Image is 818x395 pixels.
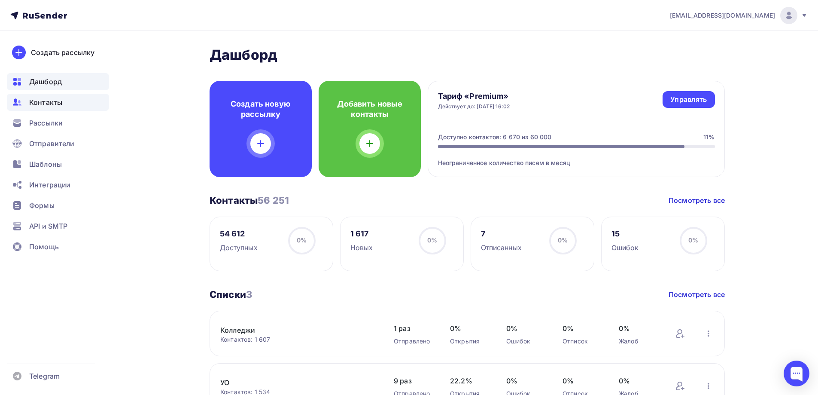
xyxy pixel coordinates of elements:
div: Ошибок [506,337,545,346]
div: 1 617 [350,229,373,239]
span: 0% [688,236,698,244]
a: Отправители [7,135,109,152]
div: Доступно контактов: 6 670 из 60 000 [438,133,552,141]
a: Формы [7,197,109,214]
a: Посмотреть все [669,195,725,205]
div: Управлять [670,95,707,104]
span: Отправители [29,138,75,149]
div: Открытия [450,337,489,346]
span: Рассылки [29,118,63,128]
span: 0% [619,323,658,334]
span: 3 [246,289,252,300]
div: Отправлено [394,337,433,346]
a: Контакты [7,94,109,111]
a: Шаблоны [7,156,109,173]
span: Контакты [29,97,62,107]
span: API и SMTP [29,221,67,231]
div: Создать рассылку [31,47,94,58]
div: 11% [703,133,715,141]
div: Неограниченное количество писем в месяц [438,148,715,167]
span: Шаблоны [29,159,62,169]
div: Новых [350,242,373,253]
div: 7 [481,229,522,239]
h3: Контакты [210,194,289,206]
h4: Тариф «Premium» [438,91,510,101]
span: 0% [563,323,602,334]
span: Формы [29,200,55,211]
span: 56 251 [258,195,289,206]
span: 0% [427,236,437,244]
div: Отписанных [481,242,522,253]
span: 0% [619,376,658,386]
span: 0% [297,236,307,244]
span: 0% [506,376,545,386]
a: Колледжи [220,325,366,335]
span: 0% [506,323,545,334]
span: 0% [558,236,568,244]
div: Доступных [220,242,258,253]
div: Контактов: 1 607 [220,335,377,344]
div: Ошибок [611,242,639,253]
h3: Списки [210,288,252,300]
span: 0% [450,323,489,334]
a: Рассылки [7,114,109,132]
a: Дашборд [7,73,109,90]
div: 15 [611,229,639,239]
span: 22.2% [450,376,489,386]
div: Жалоб [619,337,658,346]
div: Отписок [563,337,602,346]
a: УО [220,377,366,388]
h4: Добавить новые контакты [332,99,407,119]
div: Действует до: [DATE] 16:02 [438,103,510,110]
span: Помощь [29,242,59,252]
span: Дашборд [29,77,62,87]
h2: Дашборд [210,46,725,64]
span: 9 раз [394,376,433,386]
span: Telegram [29,371,60,381]
span: Интеграции [29,180,70,190]
span: 1 раз [394,323,433,334]
span: [EMAIL_ADDRESS][DOMAIN_NAME] [670,11,775,20]
a: Посмотреть все [669,289,725,300]
span: 0% [563,376,602,386]
h4: Создать новую рассылку [223,99,298,119]
a: [EMAIL_ADDRESS][DOMAIN_NAME] [670,7,808,24]
div: 54 612 [220,229,258,239]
